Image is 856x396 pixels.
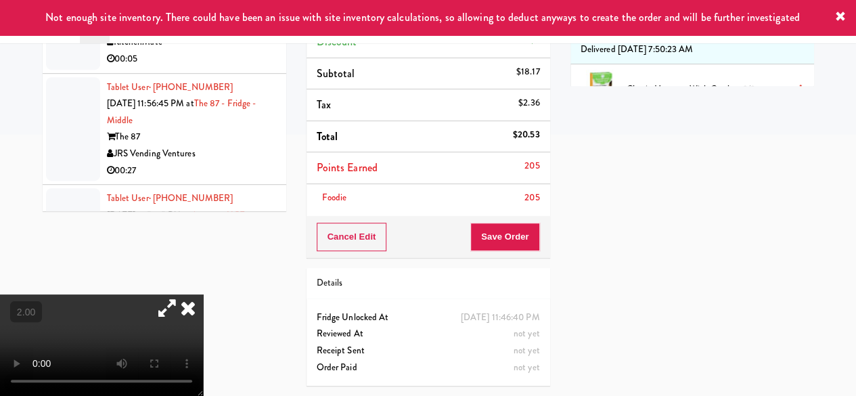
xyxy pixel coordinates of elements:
span: [DATE] 11:56:45 PM at [107,97,194,110]
div: 205 [524,158,539,175]
div: $20.53 [513,127,540,144]
span: [DATE] 11:57:15 PM at [107,208,192,221]
span: not yet [514,361,540,374]
li: Delivered [DATE] 7:50:23 AM [570,36,814,64]
div: $2.36 [518,95,540,112]
div: Fridge Unlocked At [317,309,540,326]
a: Tablet User· [PHONE_NUMBER] [107,192,233,204]
div: JRS Vending Ventures [107,146,276,162]
div: $18.17 [516,64,540,81]
div: Order Paid [317,359,540,376]
span: · [PHONE_NUMBER] [149,81,233,93]
div: 00:05 [107,51,276,68]
div: The 87 [107,129,276,146]
span: Foodie [322,191,347,204]
span: not yet [514,327,540,340]
span: not yet [514,344,540,357]
a: Tablet User· [PHONE_NUMBER] [107,81,233,93]
div: Reviewed At [317,326,540,343]
span: Tax [317,97,331,112]
span: Classic Hummus With Crackers [627,81,787,98]
span: 0/2 [742,83,754,95]
button: Cancel Edit [317,223,387,251]
div: Receipt Sent [317,343,540,359]
div: 205 [524,190,539,206]
li: Tablet User· [PHONE_NUMBER][DATE] 11:57:15 PM atAperture UCF - Cooler - LeftAperture UCFOn Demand... [43,185,286,296]
div: [DATE] 11:46:40 PM [461,309,540,326]
div: Classic Hummus With Crackers0/2 [621,81,804,98]
div: 00:27 [107,162,276,179]
button: Save Order [470,223,539,251]
span: Subtotal [317,66,355,81]
div: Details [317,275,540,292]
span: · [PHONE_NUMBER] [149,192,233,204]
span: Discount [317,34,357,49]
span: Total [317,129,338,144]
span: Not enough site inventory. There could have been an issue with site inventory calculations, so al... [45,9,799,25]
a: The 87 - Fridge - Middle [107,97,256,127]
span: Points Earned [317,160,378,175]
li: Tablet User· [PHONE_NUMBER][DATE] 11:56:45 PM atThe 87 - Fridge - MiddleThe 87JRS Vending Venture... [43,74,286,185]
